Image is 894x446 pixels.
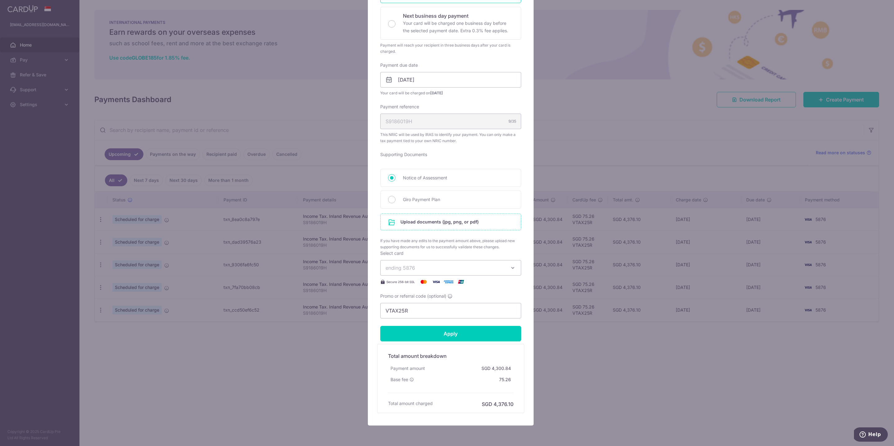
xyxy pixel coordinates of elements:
p: Your card will be charged one business day before the selected payment date. Extra 0.3% fee applies. [403,20,513,34]
span: [DATE] [430,91,443,95]
span: Promo or referral code (optional) [380,293,446,299]
img: UnionPay [455,278,467,286]
div: Upload documents (jpg, png, or pdf) [380,214,521,230]
div: SGD 4,300.84 [479,363,513,374]
div: 75.26 [497,374,513,385]
img: American Express [442,278,455,286]
span: Your card will be charged on [380,90,521,96]
label: Payment due date [380,62,418,68]
span: This NRIC will be used by IRAS to identify your payment. You can only make a tax payment tied to ... [380,132,521,144]
iframe: Opens a widget where you can find more information [854,427,888,443]
span: Base fee [391,376,408,383]
div: Payment will reach your recipient in three business days after your card is charged. [380,42,521,55]
span: Notice of Assessment [403,174,513,182]
span: If you have made any edits to the payment amount above, please upload new supporting documents fo... [380,238,521,250]
span: Secure 256-bit SSL [386,279,415,284]
img: Visa [430,278,442,286]
input: DD / MM / YYYY [380,72,521,88]
div: Payment amount [388,363,427,374]
span: ending 5876 [386,265,415,271]
label: Select card [380,250,404,256]
label: Supporting Documents [380,151,427,158]
h6: Total amount charged [388,400,433,407]
img: Mastercard [418,278,430,286]
button: ending 5876 [380,260,521,276]
p: Next business day payment [403,12,513,20]
div: 9/35 [508,118,516,124]
label: Payment reference [380,104,419,110]
h5: Total amount breakdown [388,352,513,360]
h6: SGD 4,376.10 [482,400,513,408]
input: Apply [380,326,521,341]
span: Giro Payment Plan [403,196,513,203]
